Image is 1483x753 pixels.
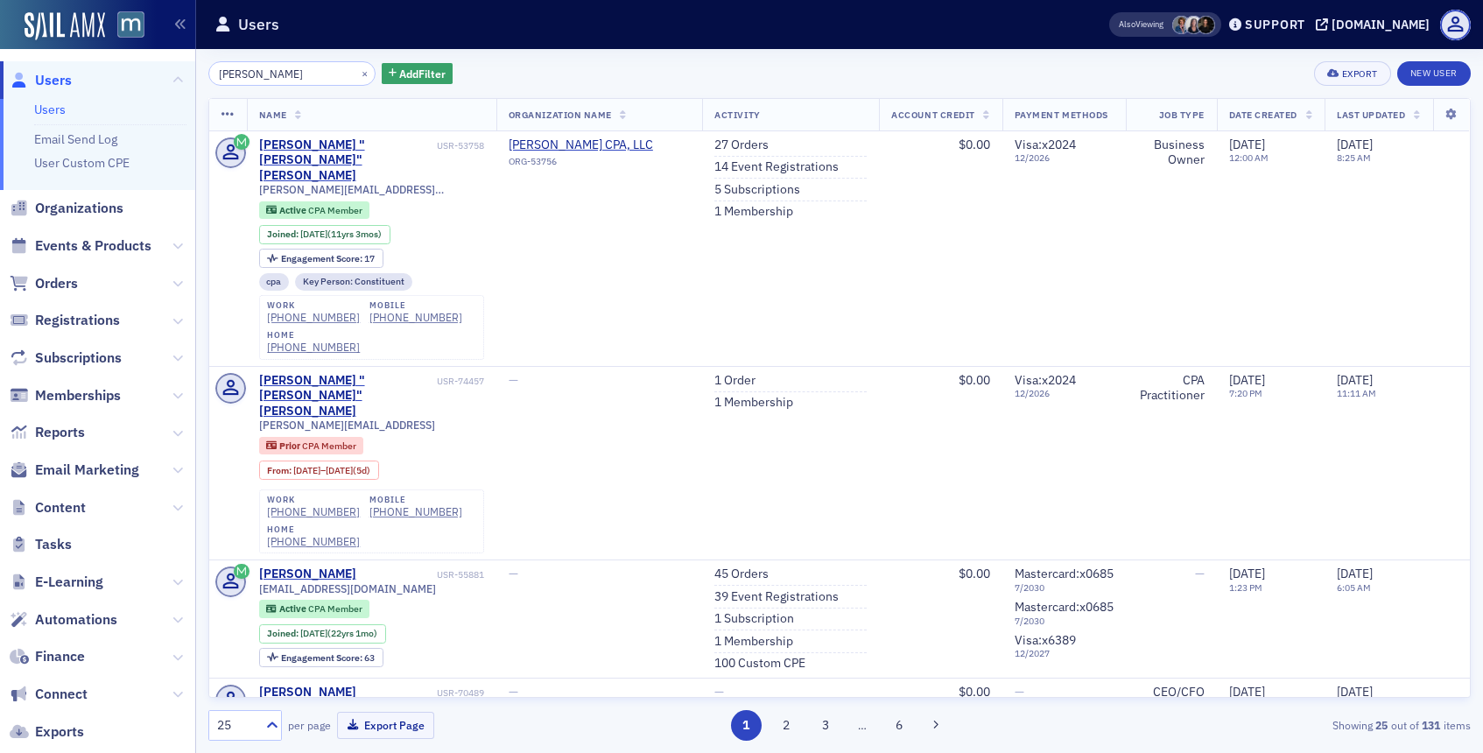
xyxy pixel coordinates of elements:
[714,395,793,411] a: 1 Membership
[509,684,518,700] span: —
[1119,18,1163,31] span: Viewing
[259,249,383,268] div: Engagement Score: 17
[35,71,72,90] span: Users
[714,567,769,582] a: 45 Orders
[105,11,144,41] a: View Homepage
[267,535,360,548] a: [PHONE_NUMBER]
[509,566,518,581] span: —
[35,685,88,704] span: Connect
[266,440,355,451] a: Prior CPA Member
[1314,61,1390,86] button: Export
[1337,372,1373,388] span: [DATE]
[267,341,360,354] a: [PHONE_NUMBER]
[959,372,990,388] span: $0.00
[35,610,117,630] span: Automations
[1015,137,1076,152] span: Visa : x2024
[281,653,375,663] div: 63
[300,229,382,240] div: (11yrs 3mos)
[10,423,85,442] a: Reports
[300,627,327,639] span: [DATE]
[259,201,370,219] div: Active: Active: CPA Member
[267,300,360,311] div: work
[259,437,364,454] div: Prior: Prior: CPA Member
[208,61,376,86] input: Search…
[1337,137,1373,152] span: [DATE]
[509,156,668,173] div: ORG-53756
[1015,616,1114,627] span: 7 / 2030
[308,602,362,615] span: CPA Member
[326,464,353,476] span: [DATE]
[10,71,72,90] a: Users
[959,684,990,700] span: $0.00
[259,582,436,595] span: [EMAIL_ADDRESS][DOMAIN_NAME]
[259,567,356,582] a: [PERSON_NAME]
[10,461,139,480] a: Email Marketing
[731,710,762,741] button: 1
[1245,17,1305,32] div: Support
[382,63,453,85] button: AddFilter
[714,611,794,627] a: 1 Subscription
[1229,387,1262,399] time: 7:20 PM
[714,182,800,198] a: 5 Subscriptions
[337,712,434,739] button: Export Page
[10,498,86,517] a: Content
[259,600,370,617] div: Active: Active: CPA Member
[10,199,123,218] a: Organizations
[1337,151,1371,164] time: 8:25 AM
[34,155,130,171] a: User Custom CPE
[1419,717,1444,733] strong: 131
[1337,566,1373,581] span: [DATE]
[259,225,390,244] div: Joined: 2014-06-27 00:00:00
[308,204,362,216] span: CPA Member
[714,159,839,175] a: 14 Event Registrations
[238,14,279,35] h1: Users
[714,656,805,672] a: 100 Custom CPE
[1015,152,1114,164] span: 12 / 2026
[369,311,462,324] a: [PHONE_NUMBER]
[259,648,383,667] div: Engagement Score: 63
[267,628,300,639] span: Joined :
[35,647,85,666] span: Finance
[1229,372,1265,388] span: [DATE]
[25,12,105,40] img: SailAMX
[293,464,320,476] span: [DATE]
[714,684,724,700] span: —
[288,717,331,733] label: per page
[1229,684,1265,700] span: [DATE]
[10,573,103,592] a: E-Learning
[267,229,300,240] span: Joined :
[295,273,412,291] div: Key Person: Constituent
[300,628,377,639] div: (22yrs 1mo)
[1138,685,1205,700] div: CEO/CFO
[369,505,462,518] div: [PHONE_NUMBER]
[267,495,360,505] div: work
[10,685,88,704] a: Connect
[770,710,801,741] button: 2
[279,204,308,216] span: Active
[509,137,668,153] a: [PERSON_NAME] CPA, LLC
[850,717,875,733] span: …
[10,647,85,666] a: Finance
[267,311,360,324] a: [PHONE_NUMBER]
[259,183,484,196] span: [PERSON_NAME][EMAIL_ADDRESS][DOMAIN_NAME]
[1229,137,1265,152] span: [DATE]
[259,373,434,419] div: [PERSON_NAME] "[PERSON_NAME]" [PERSON_NAME]
[259,137,434,184] a: [PERSON_NAME] "[PERSON_NAME]" [PERSON_NAME]
[437,376,484,387] div: USR-74457
[281,651,364,664] span: Engagement Score :
[959,137,990,152] span: $0.00
[35,386,121,405] span: Memberships
[509,109,612,121] span: Organization Name
[1197,16,1215,34] span: Lauren McDonough
[259,109,287,121] span: Name
[10,722,84,742] a: Exports
[35,498,86,517] span: Content
[300,228,327,240] span: [DATE]
[714,137,769,153] a: 27 Orders
[714,589,839,605] a: 39 Event Registrations
[1015,372,1076,388] span: Visa : x2024
[1229,109,1297,121] span: Date Created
